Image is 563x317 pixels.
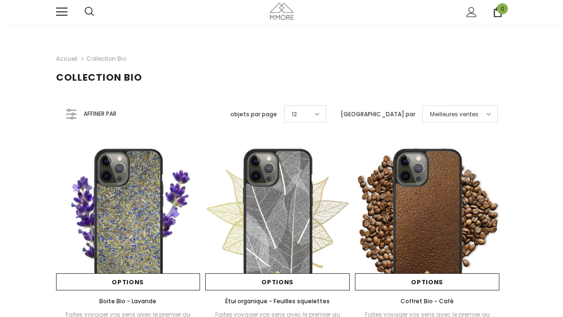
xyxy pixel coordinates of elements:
span: Collection Bio [56,71,142,84]
label: objets par page [230,110,277,119]
span: Étui organique - Feuilles squelettes [225,297,330,305]
label: [GEOGRAPHIC_DATA] par [341,110,415,119]
a: Étui organique - Feuilles squelettes [205,296,349,307]
span: 12 [292,110,297,119]
span: Meilleures ventes [430,110,478,119]
a: Accueil [56,53,77,65]
a: 0 [493,7,503,17]
img: Cas MMORE [270,3,294,19]
a: Options [205,273,349,290]
span: Coffret Bio - Café [401,297,454,305]
a: Options [355,273,499,290]
span: Affiner par [84,109,116,119]
a: Coffret Bio - Café [355,296,499,307]
a: Collection Bio [86,55,126,63]
span: 0 [497,3,508,14]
